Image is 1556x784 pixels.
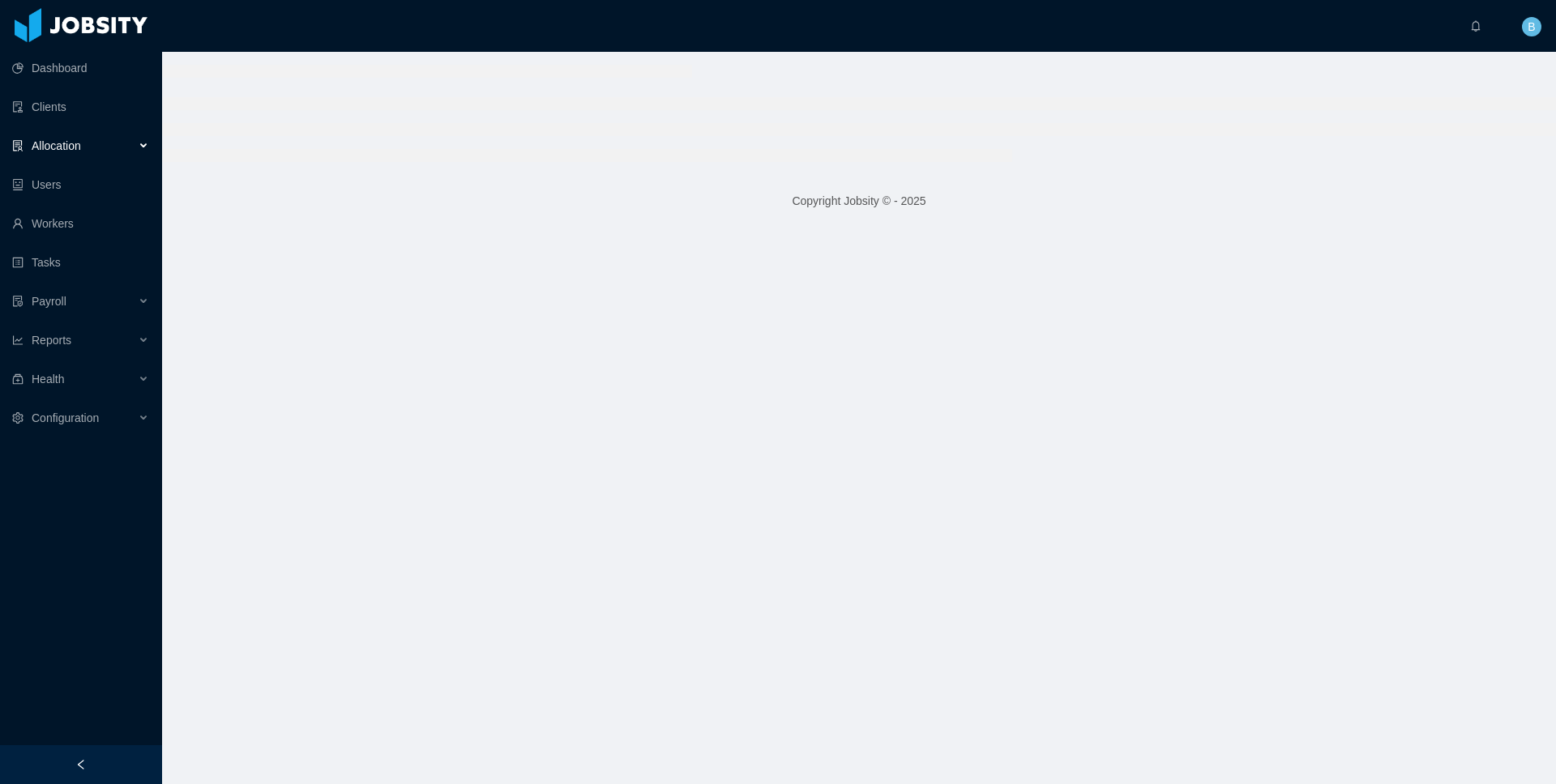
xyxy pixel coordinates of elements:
a: icon: profileTasks [12,246,149,279]
sup: 0 [1481,12,1498,28]
footer: Copyright Jobsity © - 2025 [162,173,1556,229]
a: icon: auditClients [12,91,149,123]
i: icon: setting [12,412,24,424]
i: icon: file-protect [12,296,24,307]
span: Health [32,373,64,386]
a: icon: pie-chartDashboard [12,52,149,84]
span: Payroll [32,295,66,308]
i: icon: bell [1470,20,1481,32]
i: icon: line-chart [12,334,24,346]
span: B [1528,17,1535,36]
i: icon: solution [12,140,24,151]
span: Reports [32,334,71,347]
span: Configuration [32,411,99,424]
a: icon: robotUsers [12,168,149,201]
i: icon: medicine-box [12,373,24,385]
a: icon: userWorkers [12,207,149,240]
span: Allocation [32,139,81,152]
